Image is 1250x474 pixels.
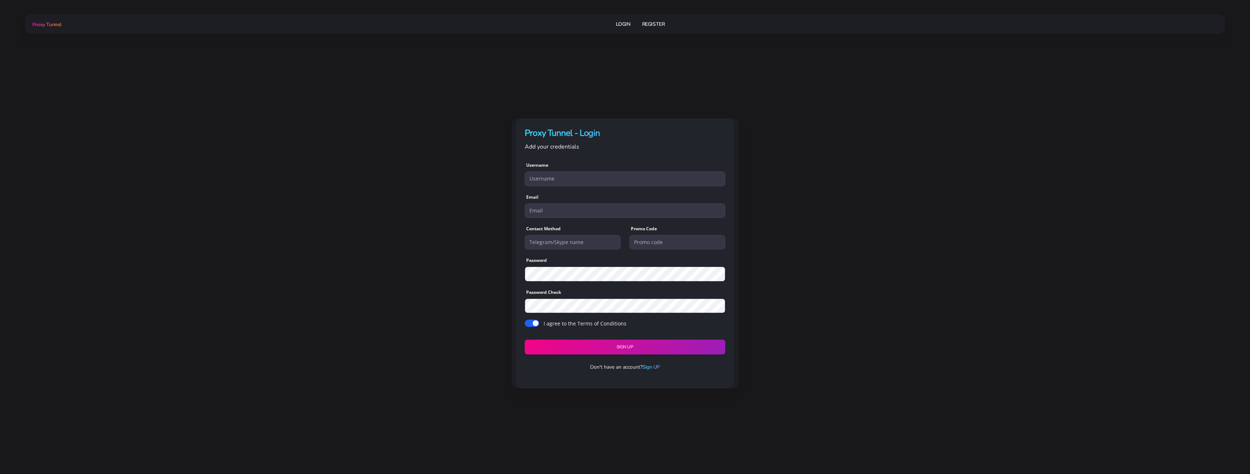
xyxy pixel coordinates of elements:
[32,21,61,28] span: Proxy Tunnel
[642,364,660,370] a: Sign UP
[525,340,725,355] button: Sign UP
[629,235,725,250] input: Promo code
[525,142,725,151] p: Add your credentials
[544,320,626,327] label: I agree to the Terms of Conditions
[642,17,665,31] a: Register
[631,226,657,232] label: Promo Code
[526,289,561,296] label: Password Check
[525,171,725,186] input: Username
[616,17,630,31] a: Login
[526,162,548,169] label: Username
[31,19,61,30] a: Proxy Tunnel
[525,235,621,250] input: Telegram/Skype name
[519,363,731,371] p: Don't have an account?
[526,257,547,264] label: Password
[525,127,725,139] h4: Proxy Tunnel - Login
[526,194,539,200] label: Email
[525,203,725,218] input: Email
[526,226,561,232] label: Contact Method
